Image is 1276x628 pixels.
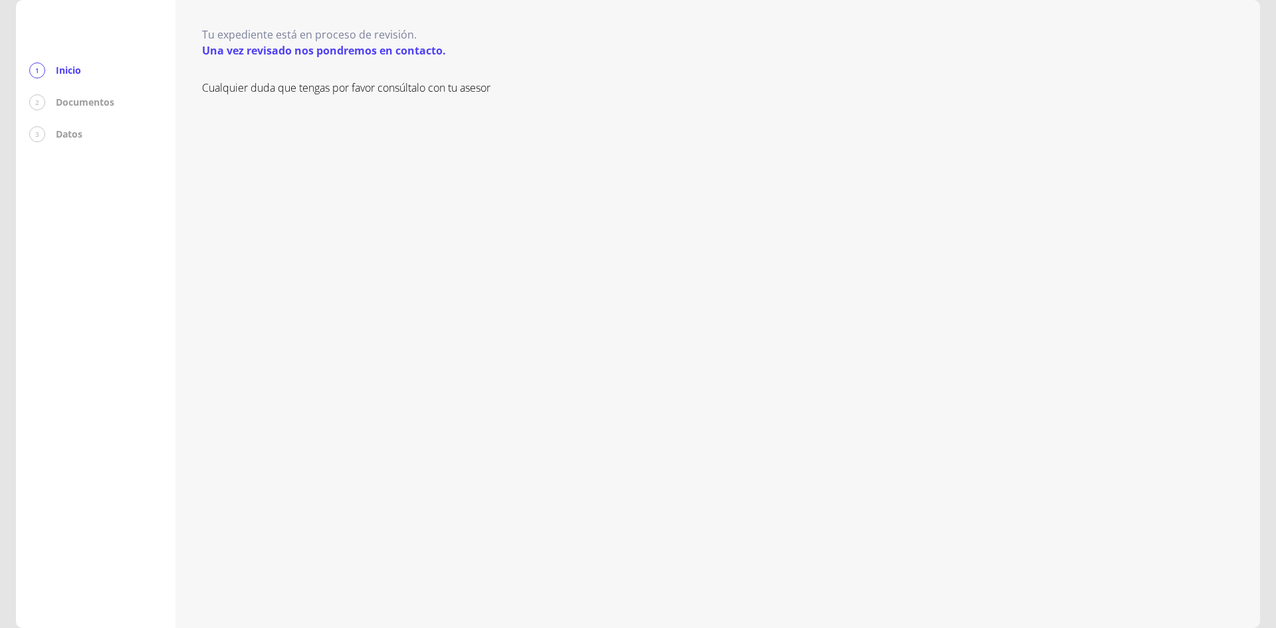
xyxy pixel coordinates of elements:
p: Inicio [56,64,81,77]
p: Datos [56,128,82,141]
div: 2 [29,94,45,110]
p: Documentos [56,96,114,109]
div: 1 [29,62,45,78]
div: 3 [29,126,45,142]
p: Cualquier duda que tengas por favor consúltalo con tu asesor [202,80,1233,96]
p: Tu expediente está en proceso de revisión. [202,27,446,43]
p: Una vez revisado nos pondremos en contacto. [202,43,446,58]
